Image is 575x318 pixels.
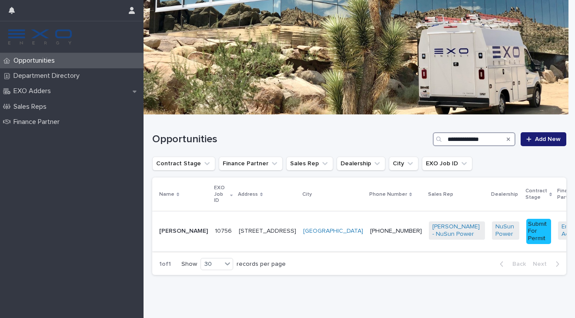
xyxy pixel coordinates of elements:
[152,254,178,275] p: 1 of 1
[369,190,407,199] p: Phone Number
[159,190,174,199] p: Name
[302,190,312,199] p: City
[10,72,87,80] p: Department Directory
[237,261,286,268] p: records per page
[493,260,529,268] button: Back
[159,228,208,235] p: [PERSON_NAME]
[432,223,481,238] a: [PERSON_NAME] - NuSun Power
[152,157,215,171] button: Contract Stage
[215,226,234,235] p: 10756
[219,157,283,171] button: Finance Partner
[491,190,518,199] p: Dealership
[10,103,53,111] p: Sales Reps
[10,87,58,95] p: EXO Adders
[521,132,566,146] a: Add New
[495,223,516,238] a: NuSun Power
[529,260,566,268] button: Next
[389,157,418,171] button: City
[214,183,228,205] p: EXO Job ID
[525,186,547,202] p: Contract Stage
[507,261,526,267] span: Back
[286,157,333,171] button: Sales Rep
[370,228,422,234] a: [PHONE_NUMBER]
[238,190,258,199] p: Address
[10,118,67,126] p: Finance Partner
[422,157,472,171] button: EXO Job ID
[239,228,296,235] p: [STREET_ADDRESS]
[533,261,552,267] span: Next
[7,28,73,46] img: FKS5r6ZBThi8E5hshIGi
[433,132,515,146] input: Search
[428,190,453,199] p: Sales Rep
[10,57,62,65] p: Opportunities
[303,228,363,235] a: [GEOGRAPHIC_DATA]
[337,157,385,171] button: Dealership
[201,260,222,269] div: 30
[535,136,561,142] span: Add New
[181,261,197,268] p: Show
[152,133,429,146] h1: Opportunities
[526,219,551,244] div: Submit For Permit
